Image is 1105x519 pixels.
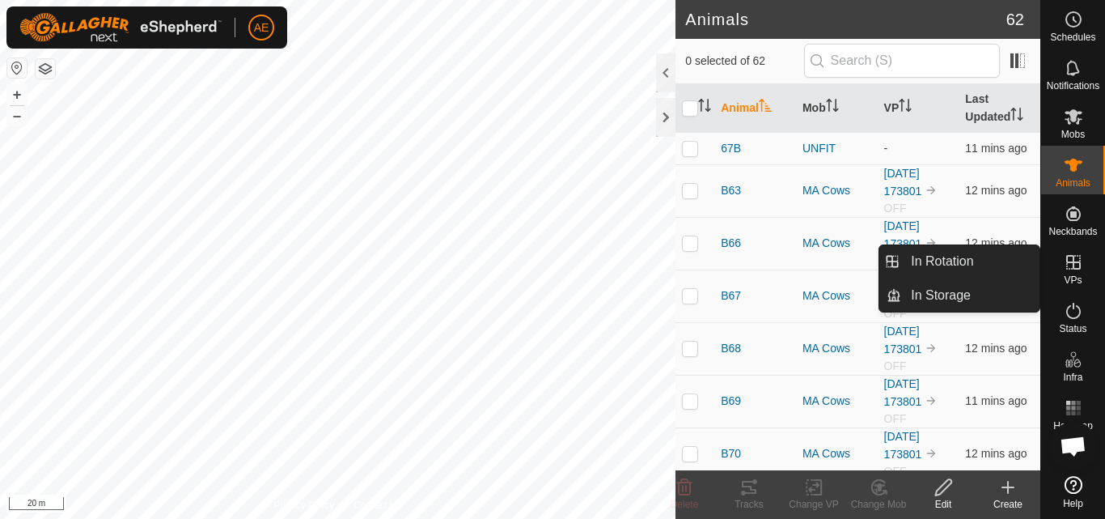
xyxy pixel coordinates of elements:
[878,84,959,133] th: VP
[36,59,55,79] button: Map Layers
[802,393,871,410] div: MA Cows
[802,182,871,199] div: MA Cows
[965,142,1027,155] span: 31 Aug 2025, 5:20 pm
[976,497,1040,512] div: Create
[879,245,1039,278] li: In Rotation
[721,140,741,157] span: 67B
[721,445,741,462] span: B70
[7,85,27,104] button: +
[1047,81,1099,91] span: Notifications
[19,13,222,42] img: Gallagher Logo
[714,84,796,133] th: Animal
[899,101,912,114] p-sorticon: Activate to sort
[685,53,803,70] span: 0 selected of 62
[959,84,1040,133] th: Last Updated
[879,279,1039,312] li: In Storage
[1063,499,1083,508] span: Help
[1048,227,1097,236] span: Neckbands
[965,394,1027,407] span: 31 Aug 2025, 5:20 pm
[826,101,839,114] p-sorticon: Activate to sort
[7,106,27,125] button: –
[884,412,907,425] span: OFF
[965,184,1027,197] span: 31 Aug 2025, 5:20 pm
[884,359,907,372] span: OFF
[7,58,27,78] button: Reset Map
[925,394,938,407] img: to
[721,182,741,199] span: B63
[721,340,741,357] span: B68
[901,245,1039,278] a: In Rotation
[802,140,871,157] div: UNFIT
[884,167,922,198] a: [DATE] 173801
[802,445,871,462] div: MA Cows
[1056,178,1090,188] span: Animals
[1041,470,1105,515] a: Help
[1010,110,1023,123] p-sorticon: Activate to sort
[804,44,1000,78] input: Search (S)
[925,184,938,197] img: to
[884,325,922,355] a: [DATE] 173801
[1063,372,1082,382] span: Infra
[721,287,741,304] span: B67
[698,101,711,114] p-sorticon: Activate to sort
[781,497,846,512] div: Change VP
[1059,324,1086,334] span: Status
[846,497,911,512] div: Change Mob
[1053,421,1093,431] span: Heatmap
[925,342,938,355] img: to
[884,219,922,250] a: [DATE] 173801
[1061,130,1085,139] span: Mobs
[884,465,907,478] span: OFF
[911,286,971,305] span: In Storage
[685,10,1006,29] h2: Animals
[721,235,741,252] span: B66
[965,447,1027,460] span: 31 Aug 2025, 5:20 pm
[802,235,871,252] div: MA Cows
[802,340,871,357] div: MA Cows
[274,498,335,513] a: Privacy Policy
[901,279,1039,312] a: In Storage
[1064,275,1082,285] span: VPs
[759,101,772,114] p-sorticon: Activate to sort
[1049,422,1098,470] a: Open chat
[884,377,922,408] a: [DATE] 173801
[254,19,269,36] span: AE
[911,252,973,271] span: In Rotation
[925,236,938,249] img: to
[884,202,907,215] span: OFF
[721,393,741,410] span: B69
[965,342,1027,355] span: 31 Aug 2025, 5:20 pm
[884,430,922,461] a: [DATE] 173801
[911,497,976,512] div: Edit
[884,142,888,155] app-display-virtual-paddock-transition: -
[965,236,1027,249] span: 31 Aug 2025, 5:20 pm
[354,498,401,513] a: Contact Us
[1006,7,1024,32] span: 62
[717,497,781,512] div: Tracks
[796,84,878,133] th: Mob
[925,447,938,460] img: to
[802,287,871,304] div: MA Cows
[671,499,699,510] span: Delete
[884,307,907,320] span: OFF
[1050,32,1095,42] span: Schedules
